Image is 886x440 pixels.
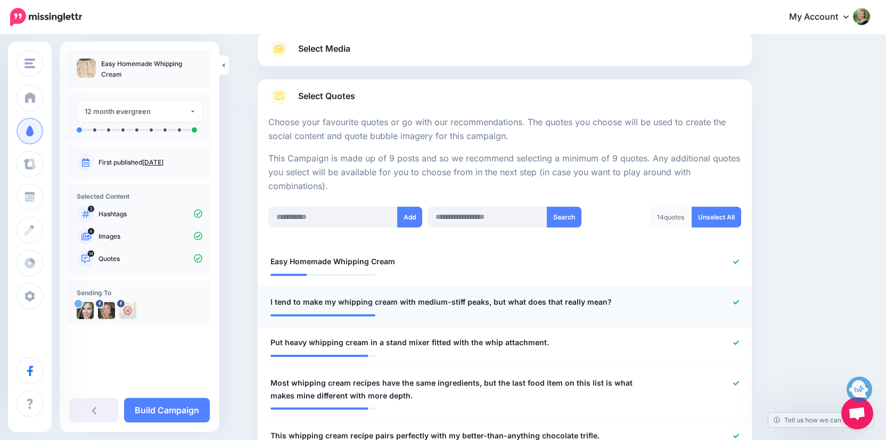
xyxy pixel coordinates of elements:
[397,207,422,227] button: Add
[142,158,163,166] a: [DATE]
[298,42,350,56] span: Select Media
[99,158,202,167] p: First published
[88,228,94,234] span: 4
[88,250,95,257] span: 14
[119,302,136,319] img: 148275965_268396234649312_50210864477919784_n-bsa145185.jpg
[10,8,82,26] img: Missinglettr
[99,209,202,219] p: Hashtags
[270,336,549,349] span: Put heavy whipping cream in a stand mixer fitted with the whip attachment.
[268,40,741,58] a: Select Media
[547,207,581,227] button: Search
[298,89,355,103] span: Select Quotes
[77,289,202,297] h4: Sending To
[268,116,741,143] p: Choose your favourite quotes or go with our recommendations. The quotes you choose will be used t...
[268,152,741,193] p: This Campaign is made up of 9 posts and so we recommend selecting a minimum of 9 quotes. Any addi...
[77,302,94,319] img: Cidu7iYM-6280.jpg
[270,377,659,402] span: Most whipping cream recipes have the same ingredients, but the last food item on this list is wha...
[270,255,395,268] span: Easy Homemade Whipping Cream
[99,232,202,241] p: Images
[692,207,741,227] a: Unselect All
[88,206,94,212] span: 2
[24,59,35,68] img: menu.png
[268,88,741,116] a: Select Quotes
[270,296,612,308] span: I tend to make my whipping cream with medium-stiff peaks, but what does that really mean?
[841,397,873,429] div: Open chat
[101,59,202,80] p: Easy Homemade Whipping Cream
[778,4,870,30] a: My Account
[99,254,202,264] p: Quotes
[85,105,190,118] div: 12 month evergreen
[768,413,873,427] a: Tell us how we can improve
[77,59,96,78] img: 2cce1067bc23096deee128729fa8339a_thumb.jpg
[649,207,692,227] div: quotes
[657,213,664,221] span: 14
[98,302,115,319] img: 293190005_567225781732108_4255238551469198132_n-bsa109236.jpg
[77,101,202,122] button: 12 month evergreen
[77,192,202,200] h4: Selected Content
